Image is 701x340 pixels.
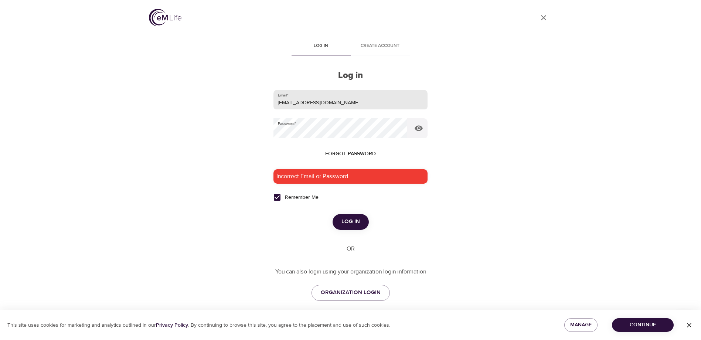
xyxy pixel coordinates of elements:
[312,285,390,300] a: ORGANIZATION LOGIN
[273,70,427,81] h2: Log in
[322,147,379,161] button: Forgot password
[273,38,427,55] div: disabled tabs example
[535,9,552,27] a: close
[285,194,319,201] span: Remember Me
[344,245,358,253] div: OR
[612,318,674,332] button: Continue
[570,320,592,330] span: Manage
[296,42,346,50] span: Log in
[618,320,668,330] span: Continue
[273,268,427,276] p: You can also login using your organization login information
[564,318,598,332] button: Manage
[273,169,427,184] div: Incorrect Email or Password.
[321,288,381,297] span: ORGANIZATION LOGIN
[149,9,181,26] img: logo
[333,214,369,229] button: Log in
[355,42,405,50] span: Create account
[325,149,376,159] span: Forgot password
[341,217,360,227] span: Log in
[156,322,188,329] a: Privacy Policy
